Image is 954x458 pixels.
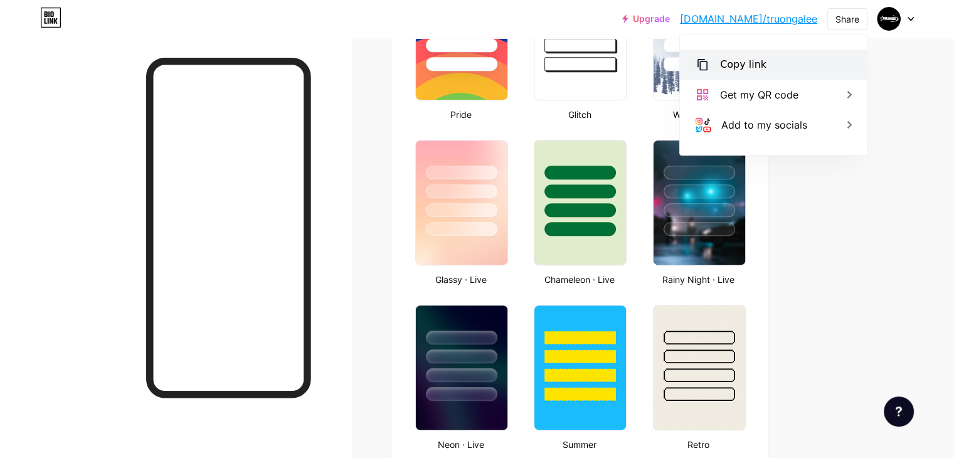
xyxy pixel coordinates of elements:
div: Glitch [530,108,628,121]
div: Retro [649,438,748,451]
img: truongalee [877,7,901,31]
div: Get my QR code [720,87,798,102]
div: Winter · Live [649,108,748,121]
div: Pride [411,108,510,121]
a: [DOMAIN_NAME]/truongalee [680,11,817,26]
div: Neon · Live [411,438,510,451]
a: Upgrade [622,14,670,24]
div: Chameleon · Live [530,273,628,286]
div: Rainy Night · Live [649,273,748,286]
div: Share [835,13,859,26]
div: Glassy · Live [411,273,510,286]
div: Add to my socials [721,117,807,132]
div: Copy link [720,57,766,72]
div: Summer [530,438,628,451]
